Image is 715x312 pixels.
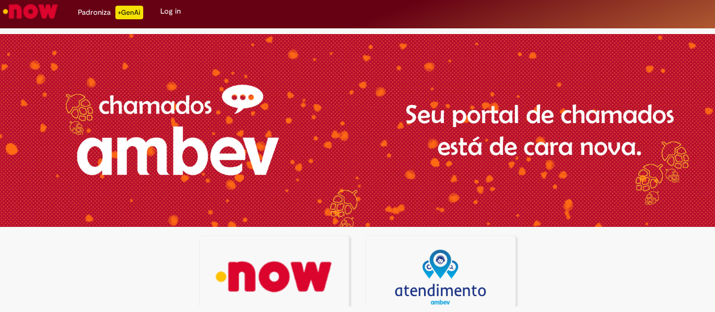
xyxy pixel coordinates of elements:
[115,6,143,19] p: +GenAi
[78,6,143,19] div: Padroniza
[395,250,486,305] img: logo_atentdimento.png
[207,250,342,305] img: logo_now.png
